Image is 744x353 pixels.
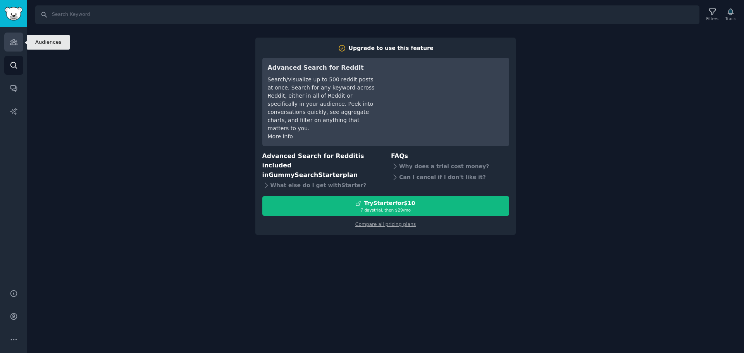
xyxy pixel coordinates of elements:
iframe: YouTube video player [387,63,504,121]
img: GummySearch logo [5,7,22,21]
div: Upgrade to use this feature [349,44,434,52]
h3: FAQs [391,152,509,161]
div: Filters [706,16,718,21]
span: GummySearch Starter [269,171,343,179]
div: 7 days trial, then $ 29 /mo [263,207,509,213]
a: Compare all pricing plans [355,222,416,227]
input: Search Keyword [35,5,699,24]
div: Why does a trial cost money? [391,161,509,172]
h3: Advanced Search for Reddit is included in plan [262,152,381,180]
a: More info [268,133,293,139]
div: Try Starter for $10 [364,199,415,207]
h3: Advanced Search for Reddit [268,63,377,73]
div: What else do I get with Starter ? [262,180,381,191]
button: TryStarterfor$107 daystrial, then $29/mo [262,196,509,216]
div: Search/visualize up to 500 reddit posts at once. Search for any keyword across Reddit, either in ... [268,76,377,133]
div: Can I cancel if I don't like it? [391,172,509,183]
